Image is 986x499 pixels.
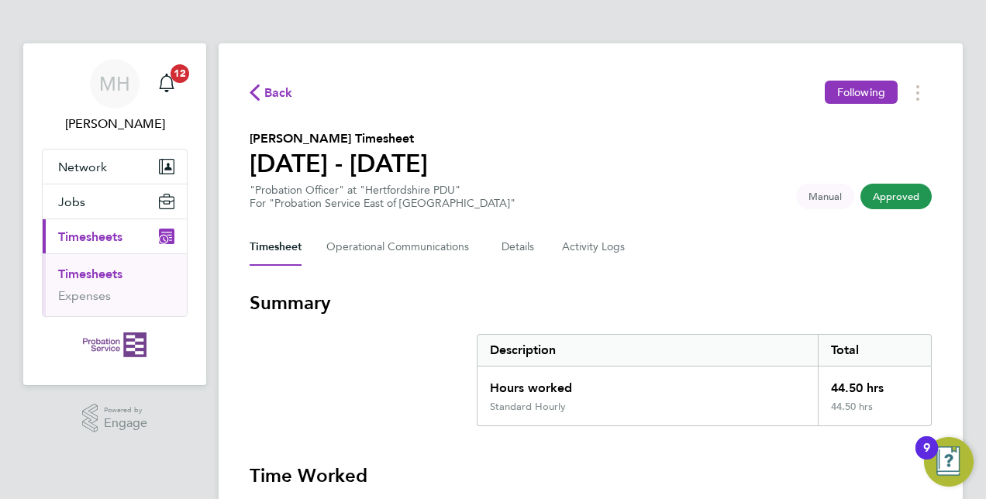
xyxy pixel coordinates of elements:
[58,288,111,303] a: Expenses
[83,332,146,357] img: probationservice-logo-retina.png
[477,335,818,366] div: Description
[42,332,188,357] a: Go to home page
[104,404,147,417] span: Powered by
[250,148,428,179] h1: [DATE] - [DATE]
[171,64,189,83] span: 12
[250,463,932,488] h3: Time Worked
[58,229,122,244] span: Timesheets
[82,404,148,433] a: Powered byEngage
[104,417,147,430] span: Engage
[818,367,931,401] div: 44.50 hrs
[42,115,188,133] span: Meghan Hallahan
[825,81,898,104] button: Following
[818,335,931,366] div: Total
[250,229,302,266] button: Timesheet
[860,184,932,209] span: This timesheet has been approved.
[923,448,930,468] div: 9
[264,84,293,102] span: Back
[904,81,932,105] button: Timesheets Menu
[477,367,818,401] div: Hours worked
[924,437,974,487] button: Open Resource Center, 9 new notifications
[818,401,931,425] div: 44.50 hrs
[250,83,293,102] button: Back
[326,229,477,266] button: Operational Communications
[796,184,854,209] span: This timesheet was manually created.
[43,150,187,184] button: Network
[250,291,932,315] h3: Summary
[502,229,537,266] button: Details
[477,334,932,426] div: Summary
[250,129,428,148] h2: [PERSON_NAME] Timesheet
[562,229,627,266] button: Activity Logs
[58,160,107,174] span: Network
[43,253,187,316] div: Timesheets
[837,85,885,99] span: Following
[43,184,187,219] button: Jobs
[490,401,566,413] div: Standard Hourly
[43,219,187,253] button: Timesheets
[23,43,206,385] nav: Main navigation
[42,59,188,133] a: MH[PERSON_NAME]
[58,267,122,281] a: Timesheets
[151,59,182,108] a: 12
[99,74,130,94] span: MH
[58,194,85,209] span: Jobs
[250,197,515,210] div: For "Probation Service East of [GEOGRAPHIC_DATA]"
[250,184,515,210] div: "Probation Officer" at "Hertfordshire PDU"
